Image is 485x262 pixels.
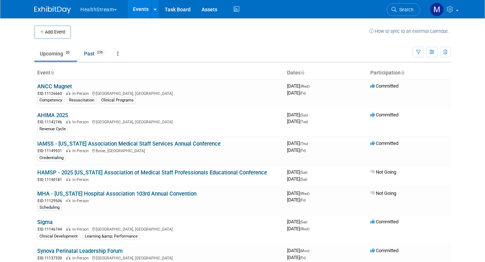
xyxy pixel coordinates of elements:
span: EID: 11126660 [38,92,65,96]
span: (Thu) [300,142,308,146]
span: In-Person [72,91,91,96]
div: Credentialing [37,155,66,161]
span: - [310,248,312,253]
div: [GEOGRAPHIC_DATA], [GEOGRAPHIC_DATA] [37,119,281,125]
span: - [310,190,312,196]
span: Committed [370,248,398,253]
a: IAMSS - [US_STATE] Association Medical Staff Services Annual Conference [37,140,221,147]
a: Sigma [37,219,53,226]
img: In-Person Event [66,91,70,95]
img: In-Person Event [66,177,70,181]
span: (Fri) [300,198,306,202]
span: [DATE] [287,248,312,253]
a: Synova Perinatal Leadership Forum [37,248,123,254]
th: Event [34,67,284,79]
span: [DATE] [287,119,308,124]
span: (Wed) [300,227,309,231]
span: EID: 11129506 [38,199,65,203]
img: In-Person Event [66,149,70,152]
span: [DATE] [287,147,306,153]
button: Add Event [34,26,71,39]
div: [GEOGRAPHIC_DATA], [GEOGRAPHIC_DATA] [37,255,281,261]
th: Dates [284,67,367,79]
div: Revenue Cycle [37,126,68,132]
span: - [309,140,310,146]
div: Resuscitation [67,97,96,104]
span: Search [397,7,413,12]
a: AHIMA 2025 [37,112,68,119]
span: [DATE] [287,90,306,96]
span: (Mon) [300,249,309,253]
img: Maya Storry [430,3,444,16]
span: (Sat) [300,220,307,224]
span: (Fri) [300,149,306,153]
a: Sort by Participation Type [401,70,404,76]
span: (Fri) [300,91,306,95]
span: [DATE] [287,190,312,196]
span: In-Person [72,177,91,182]
span: Committed [370,140,398,146]
a: How to sync to an external calendar... [369,28,451,34]
span: In-Person [72,227,91,232]
span: - [310,83,312,89]
span: In-Person [72,149,91,153]
span: (Wed) [300,192,309,196]
a: ANCC Magnet [37,83,72,90]
div: Clinical Development [37,233,80,240]
span: Committed [370,83,398,89]
span: [DATE] [287,112,310,117]
span: [DATE] [287,255,306,260]
img: In-Person Event [66,227,70,231]
a: HAMSP - 2025 [US_STATE] Association of Medical Staff Professionals Educational Conference [37,169,267,176]
span: In-Person [72,120,91,124]
span: Committed [370,219,398,224]
span: EID: 11149931 [38,149,65,153]
a: Sort by Event Name [50,70,54,76]
div: Learning &amp; Performance [83,233,140,240]
img: In-Person Event [66,199,70,202]
img: In-Person Event [66,120,70,123]
div: Competency [37,97,64,104]
a: Sort by Start Date [301,70,304,76]
span: EID: 11140181 [38,178,65,182]
span: (Fri) [300,256,306,260]
th: Participation [367,67,451,79]
a: Past276 [79,47,110,61]
span: EID: 11142746 [38,120,65,124]
a: Upcoming20 [34,47,77,61]
span: - [309,112,310,117]
span: (Sun) [300,113,308,117]
a: MHA - [US_STATE] Hospital Association 103rd Annual Convention [37,190,196,197]
img: In-Person Event [66,256,70,259]
a: Search [387,3,420,16]
div: [GEOGRAPHIC_DATA], [GEOGRAPHIC_DATA] [37,226,281,232]
span: [DATE] [287,83,312,89]
span: [DATE] [287,169,309,175]
div: Scheduling [37,204,62,211]
span: [DATE] [287,226,309,231]
img: ExhibitDay [34,6,71,14]
div: Boise, [GEOGRAPHIC_DATA] [37,147,281,154]
span: EID: 11146744 [38,227,65,231]
span: In-Person [72,256,91,261]
span: (Sat) [300,177,307,181]
span: [DATE] [287,176,307,182]
span: EID: 11137330 [38,256,65,260]
div: [GEOGRAPHIC_DATA], [GEOGRAPHIC_DATA] [37,90,281,96]
span: Not Going [370,190,396,196]
div: Clinical Programs [99,97,136,104]
span: 20 [64,50,72,55]
span: 276 [95,50,105,55]
span: [DATE] [287,219,309,224]
span: - [308,219,309,224]
span: In-Person [72,199,91,203]
span: (Tue) [300,120,308,124]
span: - [308,169,309,175]
span: (Wed) [300,84,309,88]
span: Committed [370,112,398,117]
span: Not Going [370,169,396,175]
span: [DATE] [287,197,306,203]
span: [DATE] [287,140,310,146]
span: (Sat) [300,170,307,174]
